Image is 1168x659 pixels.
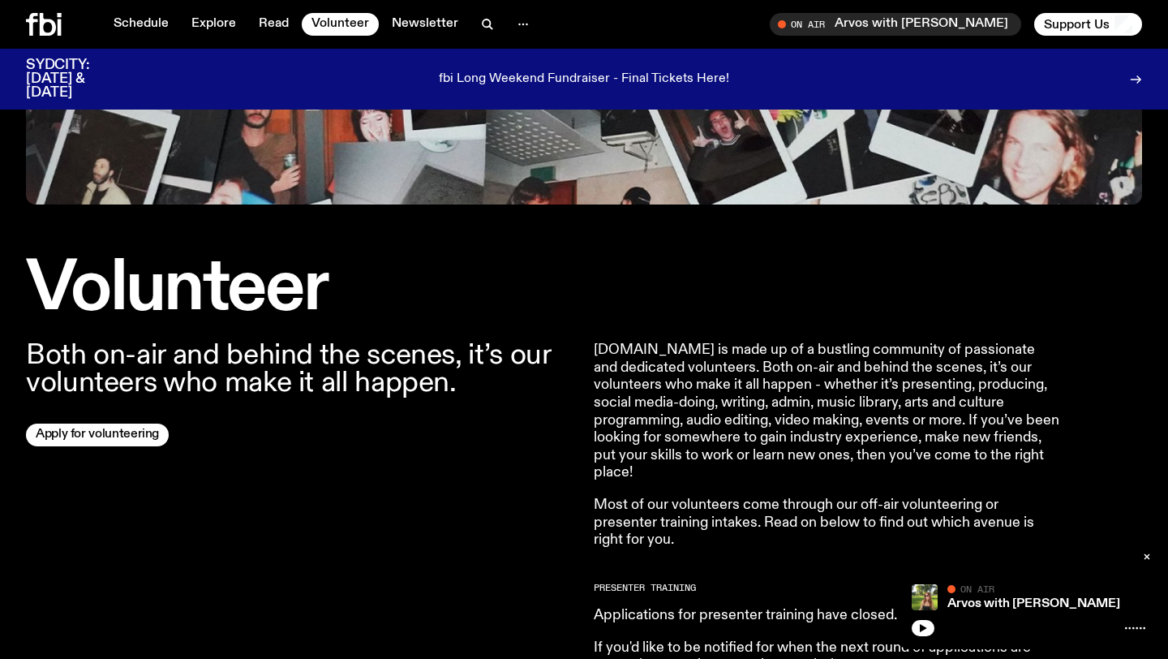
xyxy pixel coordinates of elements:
[947,597,1120,610] a: Arvos with [PERSON_NAME]
[1034,13,1142,36] button: Support Us
[26,424,169,446] a: Apply for volunteering
[26,256,574,322] h1: Volunteer
[960,584,994,594] span: On Air
[104,13,178,36] a: Schedule
[1044,17,1110,32] span: Support Us
[594,584,1061,592] h2: Presenter Training
[770,13,1021,36] button: On AirArvos with [PERSON_NAME]
[249,13,298,36] a: Read
[439,72,729,87] p: fbi Long Weekend Fundraiser - Final Tickets Here!
[302,13,379,36] a: Volunteer
[382,13,468,36] a: Newsletter
[594,607,1061,625] p: Applications for presenter training have closed.
[912,584,938,610] img: Lizzie Bowles is sitting in a bright green field of grass, with dark sunglasses and a black top. ...
[26,342,574,397] p: Both on-air and behind the scenes, it’s our volunteers who make it all happen.
[182,13,246,36] a: Explore
[26,58,130,100] h3: SYDCITY: [DATE] & [DATE]
[594,342,1061,482] p: [DOMAIN_NAME] is made up of a bustling community of passionate and dedicated volunteers. Both on-...
[594,497,1061,549] p: Most of our volunteers come through our off-air volunteering or presenter training intakes. Read ...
